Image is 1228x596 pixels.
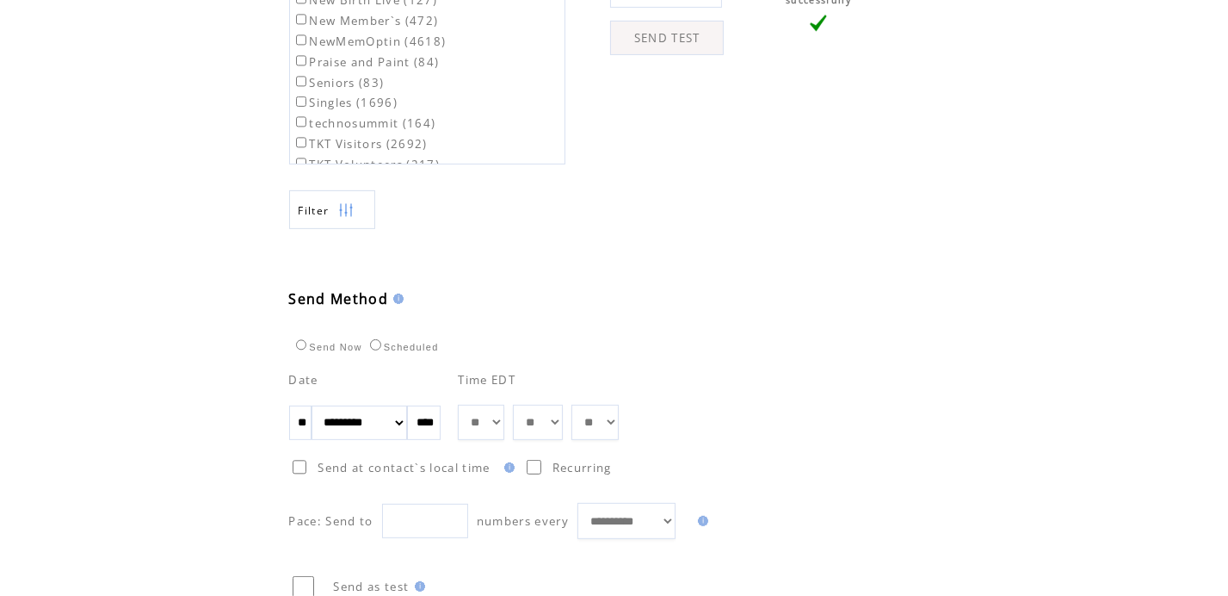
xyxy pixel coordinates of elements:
[289,513,373,529] span: Pace: Send to
[293,54,440,70] label: Praise and Paint (84)
[610,21,724,55] a: SEND TEST
[388,294,404,304] img: help.gif
[289,372,318,388] span: Date
[293,13,439,28] label: New Member`s (472)
[552,460,612,475] span: Recurring
[293,95,398,110] label: Singles (1696)
[293,157,441,172] label: TKT Volunteers (217)
[370,339,381,351] input: Scheduled
[693,516,708,526] img: help.gif
[318,460,490,475] span: Send at contact`s local time
[334,579,410,594] span: Send as test
[296,339,307,351] input: Send Now
[410,581,425,592] img: help.gif
[296,55,307,66] input: Praise and Paint (84)
[296,137,307,148] input: TKT Visitors (2692)
[499,463,515,473] img: help.gif
[296,76,307,87] input: Seniors (83)
[477,513,569,529] span: numbers every
[296,14,307,25] input: New Member`s (472)
[810,15,827,32] img: vLarge.png
[299,203,330,218] span: Show filters
[293,136,428,152] label: TKT Visitors (2692)
[293,75,385,90] label: Seniors (83)
[289,289,389,308] span: Send Method
[296,96,307,108] input: Singles (1696)
[338,191,354,230] img: filters.png
[289,190,375,229] a: Filter
[296,34,307,46] input: NewMemOptin (4618)
[366,342,439,352] label: Scheduled
[458,372,515,388] span: Time EDT
[293,34,447,49] label: NewMemOptin (4618)
[296,116,307,127] input: technosummit (164)
[296,158,307,169] input: TKT Volunteers (217)
[293,115,436,131] label: technosummit (164)
[292,342,362,352] label: Send Now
